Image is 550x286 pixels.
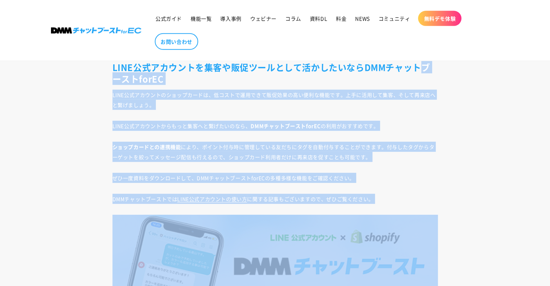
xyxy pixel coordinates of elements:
span: コラム [285,15,301,22]
b: ショップカードとの連携機能 [112,143,181,150]
p: により、ポイント付与時に管理している友だちにタグを自動付与することができます。付与したタグからターゲットを絞ってメッセージ配信も行えるので、ショップカード利用者だけに再来店を促すことも可能です。 [112,142,438,162]
span: 導入事例 [220,15,241,22]
a: コミュニティ [374,11,415,26]
a: 資料DL [306,11,332,26]
a: NEWS [351,11,374,26]
a: 機能一覧 [186,11,216,26]
span: 料金 [336,15,346,22]
a: 料金 [332,11,351,26]
span: お問い合わせ [161,38,192,45]
span: 機能一覧 [191,15,212,22]
a: 公式ガイド [151,11,186,26]
a: 導入事例 [216,11,246,26]
a: ウェビナー [246,11,281,26]
a: コラム [281,11,306,26]
p: ぜひ一度資料をダウンロードして、DMMチャットブーストforECの多種多様な機能をご確認ください。 [112,173,438,183]
a: お問い合わせ [155,33,198,50]
p: DMMチャットブーストでは に関する記事もございますので、ぜひご覧ください。 [112,194,438,204]
p: LINE公式アカウントからもっと集客へと繋げたいのなら、 の利用がおすすめです。 [112,121,438,131]
span: 無料デモ体験 [424,15,456,22]
span: 資料DL [310,15,327,22]
a: LINE公式アカウントの使い方 [177,195,247,202]
b: DMMチャットブーストforEC [251,122,321,129]
span: ウェビナー [250,15,277,22]
a: 無料デモ体験 [418,11,461,26]
span: 公式ガイド [155,15,182,22]
span: NEWS [355,15,370,22]
span: コミュニティ [379,15,410,22]
p: LINE公式アカウントのショップカードは、低コストで運用できて販促効果の高い便利な機能です。上手に活用して集客、そして再来店へと繋げましょう。 [112,90,438,110]
img: 株式会社DMM Boost [51,27,141,34]
h2: LINE公式アカウントを集客や販促ツールとして活かしたいならDMMチャットブーストforEC [112,61,438,84]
